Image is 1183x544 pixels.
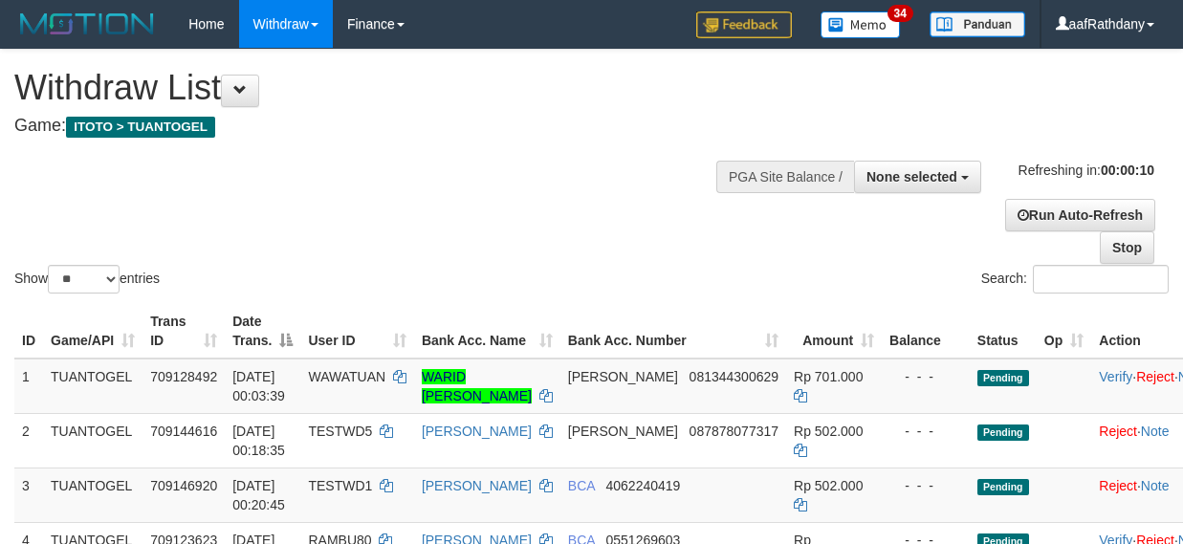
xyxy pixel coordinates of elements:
[560,304,786,359] th: Bank Acc. Number: activate to sort column ascending
[1136,369,1174,384] a: Reject
[66,117,215,138] span: ITOTO > TUANTOGEL
[821,11,901,38] img: Button%20Memo.svg
[568,369,678,384] span: [PERSON_NAME]
[970,304,1037,359] th: Status
[794,478,863,493] span: Rp 502.000
[300,304,413,359] th: User ID: activate to sort column ascending
[1101,163,1154,178] strong: 00:00:10
[1141,478,1170,493] a: Note
[14,304,43,359] th: ID
[882,304,970,359] th: Balance
[414,304,560,359] th: Bank Acc. Name: activate to sort column ascending
[43,413,142,468] td: TUANTOGEL
[977,479,1029,495] span: Pending
[422,424,532,439] a: [PERSON_NAME]
[866,169,957,185] span: None selected
[48,265,120,294] select: Showentries
[1033,265,1169,294] input: Search:
[605,478,680,493] span: Copy 4062240419 to clipboard
[568,478,595,493] span: BCA
[308,369,385,384] span: WAWATUAN
[1037,304,1091,359] th: Op: activate to sort column ascending
[150,424,217,439] span: 709144616
[690,369,778,384] span: Copy 081344300629 to clipboard
[43,359,142,414] td: TUANTOGEL
[150,478,217,493] span: 709146920
[14,413,43,468] td: 2
[854,161,981,193] button: None selected
[930,11,1025,37] img: panduan.png
[232,478,285,512] span: [DATE] 00:20:45
[232,369,285,403] span: [DATE] 00:03:39
[1005,199,1155,231] a: Run Auto-Refresh
[1099,478,1137,493] a: Reject
[308,478,372,493] span: TESTWD1
[14,69,770,107] h1: Withdraw List
[786,304,882,359] th: Amount: activate to sort column ascending
[889,476,962,495] div: - - -
[568,424,678,439] span: [PERSON_NAME]
[142,304,225,359] th: Trans ID: activate to sort column ascending
[716,161,854,193] div: PGA Site Balance /
[232,424,285,458] span: [DATE] 00:18:35
[1099,424,1137,439] a: Reject
[977,424,1029,441] span: Pending
[308,424,372,439] span: TESTWD5
[14,265,160,294] label: Show entries
[14,468,43,522] td: 3
[150,369,217,384] span: 709128492
[981,265,1169,294] label: Search:
[225,304,300,359] th: Date Trans.: activate to sort column descending
[696,11,792,38] img: Feedback.jpg
[43,304,142,359] th: Game/API: activate to sort column ascending
[690,424,778,439] span: Copy 087878077317 to clipboard
[1099,369,1132,384] a: Verify
[14,359,43,414] td: 1
[43,468,142,522] td: TUANTOGEL
[794,369,863,384] span: Rp 701.000
[977,370,1029,386] span: Pending
[1100,231,1154,264] a: Stop
[422,369,532,403] a: WARID [PERSON_NAME]
[794,424,863,439] span: Rp 502.000
[14,10,160,38] img: MOTION_logo.png
[422,478,532,493] a: [PERSON_NAME]
[1141,424,1170,439] a: Note
[14,117,770,136] h4: Game:
[889,367,962,386] div: - - -
[1019,163,1154,178] span: Refreshing in:
[887,5,913,22] span: 34
[889,422,962,441] div: - - -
